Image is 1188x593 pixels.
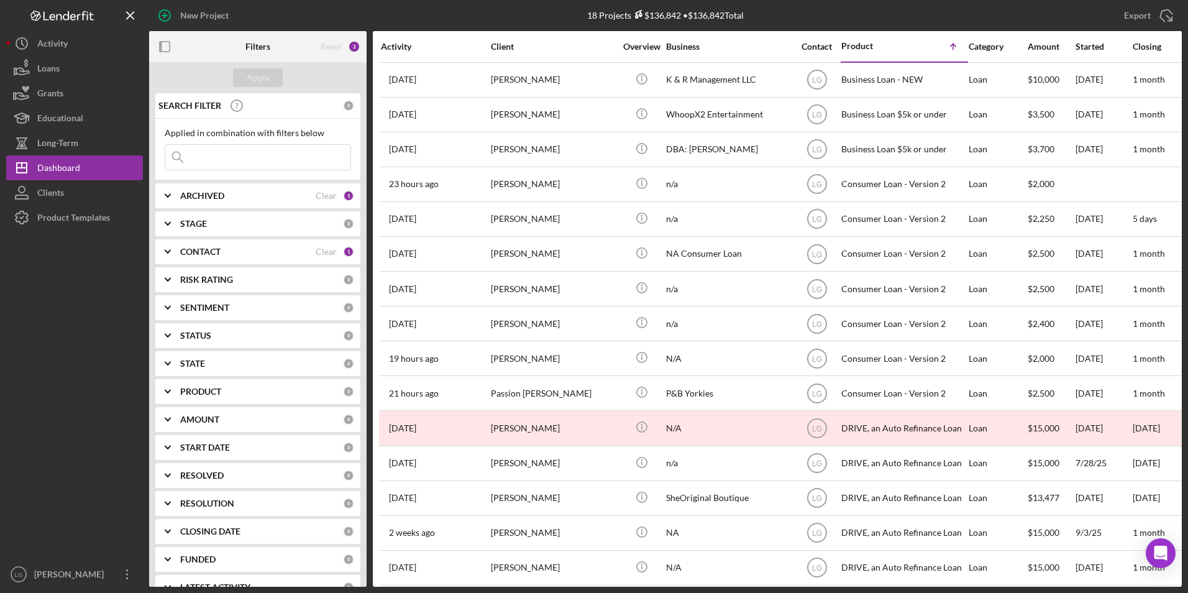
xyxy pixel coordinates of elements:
[1124,3,1151,28] div: Export
[37,180,64,208] div: Clients
[6,205,143,230] a: Product Templates
[343,330,354,341] div: 0
[1028,318,1054,329] span: $2,400
[491,482,615,515] div: [PERSON_NAME]
[343,526,354,537] div: 0
[343,190,354,201] div: 1
[37,106,83,134] div: Educational
[666,342,790,375] div: N/A
[969,447,1026,480] div: Loan
[666,411,790,444] div: N/A
[491,203,615,236] div: [PERSON_NAME]
[1133,213,1157,224] time: 5 days
[343,582,354,593] div: 0
[37,81,63,109] div: Grants
[165,128,351,138] div: Applied in combination with filters below
[1133,423,1160,433] time: [DATE]
[841,203,966,236] div: Consumer Loan - Version 2
[6,81,143,106] button: Grants
[343,470,354,481] div: 0
[841,342,966,375] div: Consumer Loan - Version 2
[666,482,790,515] div: SheOriginal Boutique
[1133,562,1165,572] time: 1 month
[811,145,821,154] text: LG
[343,218,354,229] div: 0
[389,144,416,154] time: 2025-09-15 00:19
[6,155,143,180] a: Dashboard
[6,562,143,587] button: LG[PERSON_NAME]
[587,10,744,21] div: 18 Projects • $136,842 Total
[969,307,1026,340] div: Loan
[1133,492,1160,503] time: [DATE]
[158,101,221,111] b: SEARCH FILTER
[666,551,790,584] div: N/A
[969,482,1026,515] div: Loan
[811,215,821,224] text: LG
[1076,237,1131,270] div: [DATE]
[1028,492,1059,503] span: $13,477
[180,526,240,536] b: CLOSING DATE
[491,42,615,52] div: Client
[1076,342,1131,375] div: [DATE]
[6,56,143,81] button: Loans
[247,68,270,87] div: Apply
[180,582,250,592] b: LATEST ACTIVITY
[491,237,615,270] div: [PERSON_NAME]
[666,168,790,201] div: n/a
[389,284,416,294] time: 2025-09-10 17:38
[631,10,681,21] div: $136,842
[666,272,790,305] div: n/a
[1133,457,1160,468] time: [DATE]
[969,133,1026,166] div: Loan
[666,237,790,270] div: NA Consumer Loan
[811,354,821,363] text: LG
[969,42,1026,52] div: Category
[180,247,221,257] b: CONTACT
[180,554,216,564] b: FUNDED
[811,76,821,85] text: LG
[491,307,615,340] div: [PERSON_NAME]
[389,563,416,572] time: 2025-09-12 19:28
[1028,457,1059,468] span: $15,000
[811,180,821,189] text: LG
[491,447,615,480] div: [PERSON_NAME]
[389,458,416,468] time: 2025-09-10 12:33
[969,377,1026,410] div: Loan
[1133,74,1165,85] time: 1 month
[1076,482,1131,515] div: [DATE]
[316,191,337,201] div: Clear
[1112,3,1182,28] button: Export
[1076,272,1131,305] div: [DATE]
[1076,307,1131,340] div: [DATE]
[969,517,1026,549] div: Loan
[316,247,337,257] div: Clear
[180,219,207,229] b: STAGE
[491,342,615,375] div: [PERSON_NAME]
[233,68,283,87] button: Apply
[1028,109,1054,119] span: $3,500
[1133,388,1165,398] time: 1 month
[37,31,68,59] div: Activity
[969,98,1026,131] div: Loan
[491,63,615,96] div: [PERSON_NAME]
[811,111,821,119] text: LG
[389,319,416,329] time: 2025-09-10 22:48
[180,3,229,28] div: New Project
[6,131,143,155] a: Long-Term
[180,359,205,369] b: STATE
[6,180,143,205] button: Clients
[348,40,360,53] div: 2
[811,564,821,572] text: LG
[389,249,416,259] time: 2025-09-10 20:20
[793,42,840,52] div: Contact
[1133,248,1165,259] time: 1 month
[491,133,615,166] div: [PERSON_NAME]
[491,98,615,131] div: [PERSON_NAME]
[666,63,790,96] div: K & R Management LLC
[1076,63,1131,96] div: [DATE]
[969,342,1026,375] div: Loan
[1076,42,1131,52] div: Started
[343,554,354,565] div: 0
[1028,248,1054,259] span: $2,500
